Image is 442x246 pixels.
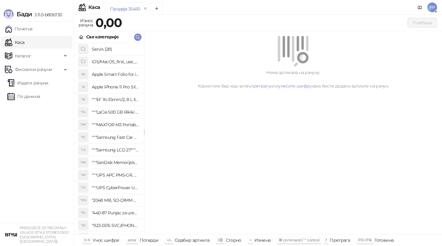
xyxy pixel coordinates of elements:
[92,69,139,79] h4: Apple Smart Folio for iPad mini (A17 Pro) - Sage
[408,18,437,28] button: Плаћање
[4,9,14,19] img: Logo
[78,183,88,193] div: "CU
[128,238,137,242] span: enter
[279,238,320,242] span: ⌘ command / ⌃ control
[78,69,88,79] div: AS
[218,238,223,242] span: ⌫
[78,132,88,142] div: "FC
[78,170,88,180] div: "AP
[92,95,139,104] h4: """EF 16-35mm/2, 8 L III USM"""
[7,77,48,89] a: Издати рачуни
[92,183,139,193] h4: """UPS CyberPower UT650EG, 650VA/360W , line-int., s_uko, desktop"""
[78,120,88,130] div: "MP
[78,208,88,218] div: "PU
[150,2,163,15] button: Add tab
[140,236,159,244] div: Потврди
[78,95,88,104] div: "18
[92,145,139,155] h4: """Samsung LCD 27"""" C27F390FHUXEN"""
[5,23,33,35] a: Почетна
[92,57,139,67] h4: iOS/MacOS_first_use_assistance (4)
[92,195,139,205] h4: "2048 MB, SO-DIMM DDRII, 667 MHz, Napajanje 1,8 0,1 V, Latencija CL5"
[226,236,241,244] div: Сторно
[78,145,88,155] div: "L2
[254,236,270,244] div: Измена
[74,43,144,234] div: grid
[17,10,32,18] span: Бади
[167,238,172,242] span: ↑/↓
[374,236,394,244] div: Готовина
[5,36,24,49] a: Каса
[88,5,100,10] div: Каса
[78,158,88,167] div: "MK
[278,83,312,89] a: унесите шифру
[77,17,94,29] div: Износ рачуна
[78,233,88,243] div: "SD
[358,238,371,242] span: F10 / F16
[15,50,31,62] span: Каталог
[92,221,139,230] h4: "923-0315 SVC,IPHONE 5/5S BATTERY REMOVAL TRAY Držač za iPhone sa kojim se otvara display
[78,107,88,117] div: "5G
[95,15,122,30] strong: 0,00
[92,170,139,180] h4: """UPS APC PM5-GR, Essential Surge Arrest,5 utic_nica"""
[152,69,435,89] div: Нема артикала на рачуну. Користите бар код читач, или како бисте додали артикле на рачун.
[78,82,88,92] div: AI
[5,228,17,241] img: 64x64-companyLogo-77b92cf4-9946-4f36-9751-bf7bb5fd2c7d.png
[92,132,139,142] h4: """Samsung Fast Car Charge Adapter, brzi auto punja_, boja crna"""
[250,238,251,242] span: +
[15,63,52,76] span: Фискални рачуни
[330,236,350,244] div: Претрага
[92,82,139,92] h4: Apple iPhone 11 Pro Silicone Case - Black
[110,6,140,12] div: Продаја 35450
[93,236,119,244] div: Унос шифре
[20,226,69,244] small: PREDUZEĆE ZA TRGOVINU I USLUGE ISTYLE STORES DOO [GEOGRAPHIC_DATA] ([GEOGRAPHIC_DATA])
[326,238,327,242] span: f
[86,33,118,40] div: Све категорије
[7,90,40,103] a: По данима
[415,2,425,12] a: Документација
[92,120,139,130] h4: """MAXTOR M3 Portable 2TB 2.5"""" crni eksterni hard disk HX-M201TCB/GM"""
[92,233,139,243] h4: "923-0448 SVC,IPHONE,TOURQUE DRIVER KIT .65KGF- CM Šrafciger "
[251,83,270,89] a: претрагу
[92,44,139,54] h4: Servis (28)
[78,195,88,205] div: "MS
[32,12,62,18] span: 3.11.0-b80b730
[92,158,139,167] h4: """SanDisk Memorijska kartica 256GB microSDXC sa SD adapterom SDSQXA1-256G-GN6MA - Extreme PLUS, ...
[427,2,437,12] span: PP
[92,208,139,218] h4: "440-87 Punjac za uredjaje sa micro USB portom 4/1, Stand."
[175,236,209,244] div: Одабир артикла
[142,6,149,11] button: remove
[92,107,139,117] h4: """LaCie 500 GB Rikiki USB 3.0 / Ultra Compact & Resistant aluminum / USB 3.0 / 2.5"""""""
[78,221,88,230] div: "S5
[84,238,90,242] span: 0-9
